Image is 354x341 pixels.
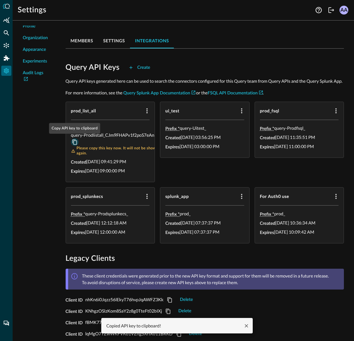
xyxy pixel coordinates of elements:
[125,63,154,73] button: Create
[85,331,173,337] p: lqMgO7TZwWKFVKo1VZhg5XrIX011BRKD
[66,332,83,337] span: Client ID
[49,123,100,134] div: Copy API key to clipboard
[1,15,11,25] div: Summary Insights
[71,108,142,114] span: prod_list_all
[71,211,85,217] span: The API key cannot be viewed again, but this prefix can be used to help you visually identify the...
[66,89,344,97] p: For more information, see the or the .
[260,211,274,217] span: The API key cannot be viewed again, but this prefix can be used to help you visually identify the...
[66,321,83,325] span: Client ID
[71,160,86,165] span: Created
[260,127,274,131] span: Prefix *
[260,136,275,140] span: Created
[66,309,83,314] span: Client ID
[185,329,206,339] button: Delete
[23,46,46,53] span: Appearance
[85,229,125,235] p: [DATE] 12:00:00 AM
[1,318,11,328] div: Chat
[106,322,161,329] p: Copied API key to clipboard!
[165,212,180,217] span: Prefix *
[71,132,164,138] div: query-Prodlistall_CJm9FHAPv1f2poS7eAnnVM
[77,146,164,156] span: Please copy this key now. It will not be shown again.
[164,308,172,313] span: Copy client ID to clipboard
[1,66,11,76] div: Settings
[165,127,180,131] span: Prefix *
[181,220,221,226] p: [DATE] 07:37:37 PM
[260,193,331,200] span: For Auth0 use
[181,134,221,141] p: [DATE] 03:56:25 PM
[260,221,275,226] span: Created
[165,145,180,149] span: Expires
[2,53,12,63] div: Addons
[71,221,86,226] span: Created
[180,229,219,235] p: [DATE] 07:37:37 PM
[85,319,165,326] p: fBMK77TNkjtLkAieBGYllX8ZLrOEmQkq
[165,136,181,140] span: Created
[23,23,35,30] span: Profile
[260,108,331,114] span: prod_fsql
[274,229,314,235] p: [DATE] 10:09:42 AM
[66,78,344,84] p: Query API keys generated here can be used to search the connectors configured for this Query team...
[23,35,48,41] span: Organization
[82,279,329,286] p: To avoid disruptions of service, please create new API keys above to replace them.
[165,108,236,114] span: ui_test
[85,211,128,217] p: query-Prodsplunkecs _
[165,126,180,131] span: The API key cannot be viewed again, but this prefix can be used to help you visually identify the...
[260,145,274,149] span: Expires
[274,125,305,131] p: query-Prodfsql _
[260,230,274,235] span: Expires
[71,193,142,200] span: prod_splunkecs
[243,322,250,330] button: close message
[274,211,285,217] p: prod _
[1,40,11,51] div: Connectors
[66,298,83,302] span: Client ID
[71,230,85,235] span: Expires
[71,169,85,174] span: Expires
[66,254,344,264] h2: Legacy Clients
[85,296,163,303] p: nhKn6i0Jqzz56lEkyT76hvpJqAWFZ3Kk
[98,33,130,48] button: settings
[82,272,329,279] p: These client credentials were generated prior to the new API key format and support for them will...
[71,212,85,217] span: Prefix *
[260,126,274,131] span: The API key cannot be viewed again, but this prefix can be used to help you visually identify the...
[174,306,195,316] button: Delete
[71,139,79,144] span: Copy API key to clipboard
[66,63,120,73] h2: Query API Keys
[165,230,180,235] span: Expires
[180,211,191,217] p: prod _
[86,220,127,226] p: [DATE] 12:12:18 AM
[208,91,263,95] a: FSQL API Documentation
[175,331,183,336] span: Copy client ID to clipboard
[326,5,336,15] button: Logout
[123,91,195,95] a: Query Splunk App Documentation
[275,220,315,226] p: [DATE] 10:36:34 AM
[85,308,162,314] p: KNhgzOSlzKom8SaY2z8g0TteFt02bIXj
[23,70,48,83] a: Audit Logs
[314,5,324,15] button: Help
[166,296,174,302] span: Copy client ID to clipboard
[275,134,315,141] p: [DATE] 11:35:51 PM
[86,159,126,165] p: [DATE] 09:41:29 PM
[339,6,348,15] div: AA
[18,5,46,15] h1: Settings
[1,28,11,38] div: Federated Search
[85,168,125,174] p: [DATE] 09:00:00 PM
[176,295,197,305] button: Delete
[165,221,181,226] span: Created
[130,33,174,48] button: integrations
[180,143,219,150] p: [DATE] 03:00:00 PM
[178,317,198,327] button: Delete
[180,125,206,131] p: query-Uitest _
[165,193,236,200] span: splunk_app
[23,58,47,65] span: Experiments
[66,33,98,48] button: members
[274,143,314,150] p: [DATE] 11:00:00 PM
[165,211,180,217] span: The API key cannot be viewed again, but this prefix can be used to help you visually identify the...
[260,212,274,217] span: Prefix *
